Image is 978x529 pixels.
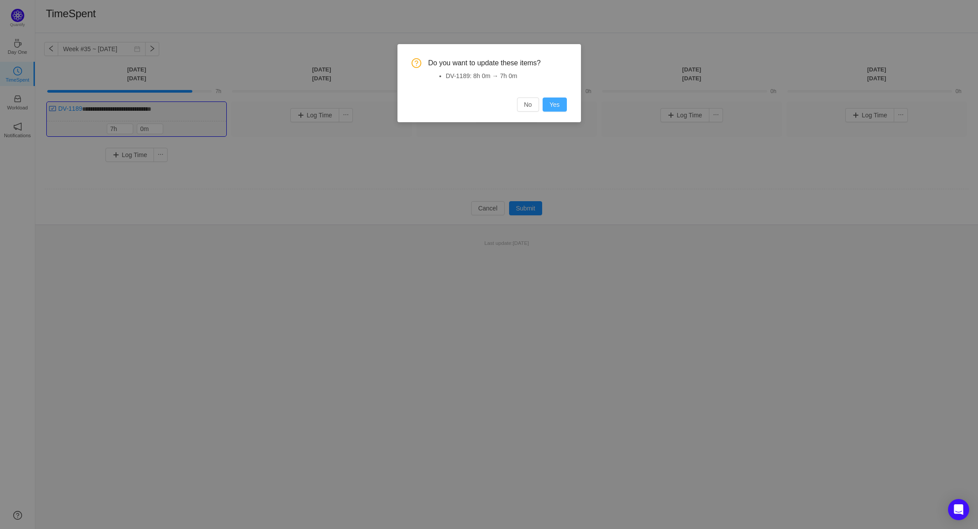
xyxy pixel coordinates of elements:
[948,499,969,520] div: Open Intercom Messenger
[446,71,567,81] li: DV-1189: 8h 0m → 7h 0m
[517,98,539,112] button: No
[428,58,567,68] span: Do you want to update these items?
[543,98,567,112] button: Yes
[412,58,421,68] i: icon: question-circle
